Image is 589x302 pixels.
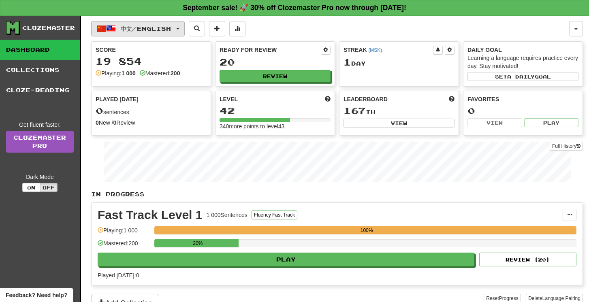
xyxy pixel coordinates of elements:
[368,47,382,53] a: (MSK)
[6,173,74,181] div: Dark Mode
[98,226,150,240] div: Playing: 1 000
[344,95,388,103] span: Leaderboard
[96,95,139,103] span: Played [DATE]
[96,56,207,66] div: 19 854
[121,25,171,32] span: 中文 / English
[171,70,180,77] strong: 200
[252,211,297,219] button: Fluency Fast Track
[524,118,579,127] button: Play
[96,46,207,54] div: Score
[98,209,203,221] div: Fast Track Level 1
[157,239,239,247] div: 20%
[183,4,406,12] strong: September sale! 🚀 30% off Clozemaster Pro now through [DATE]!
[6,121,74,129] div: Get fluent faster.
[220,106,331,116] div: 42
[157,226,576,234] div: 100%
[344,46,433,54] div: Streak
[344,106,455,116] div: th
[91,190,583,198] p: In Progress
[542,296,580,301] span: Language Pairing
[98,239,150,253] div: Mastered: 200
[220,95,238,103] span: Level
[479,253,576,266] button: Review (20)
[467,54,578,70] div: Learning a language requires practice every day. Stay motivated!
[6,131,74,153] a: ClozemasterPro
[467,95,578,103] div: Favorites
[40,183,58,192] button: Off
[467,106,578,116] div: 0
[98,272,139,279] span: Played [DATE]: 0
[550,142,583,151] button: Full History
[96,119,99,126] strong: 0
[140,69,180,77] div: Mastered:
[96,69,136,77] div: Playing:
[22,183,40,192] button: On
[209,21,225,36] button: Add sentence to collection
[91,21,185,36] button: 中文/English
[220,46,321,54] div: Ready for Review
[220,70,331,82] button: Review
[344,105,366,116] span: 167
[344,119,455,128] button: View
[189,21,205,36] button: Search sentences
[344,56,351,68] span: 1
[449,95,455,103] span: This week in points, UTC
[507,74,535,79] span: a daily
[96,105,103,116] span: 0
[113,119,117,126] strong: 0
[220,57,331,67] div: 20
[22,24,75,32] div: Clozemaster
[325,95,331,103] span: Score more points to level up
[96,106,207,116] div: sentences
[96,119,207,127] div: New / Review
[98,253,474,266] button: Play
[499,296,519,301] span: Progress
[229,21,245,36] button: More stats
[220,122,331,130] div: 340 more points to level 43
[122,70,136,77] strong: 1 000
[344,57,455,68] div: Day
[467,72,578,81] button: Seta dailygoal
[207,211,248,219] div: 1 000 Sentences
[467,118,522,127] button: View
[467,46,578,54] div: Daily Goal
[6,291,67,299] span: Open feedback widget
